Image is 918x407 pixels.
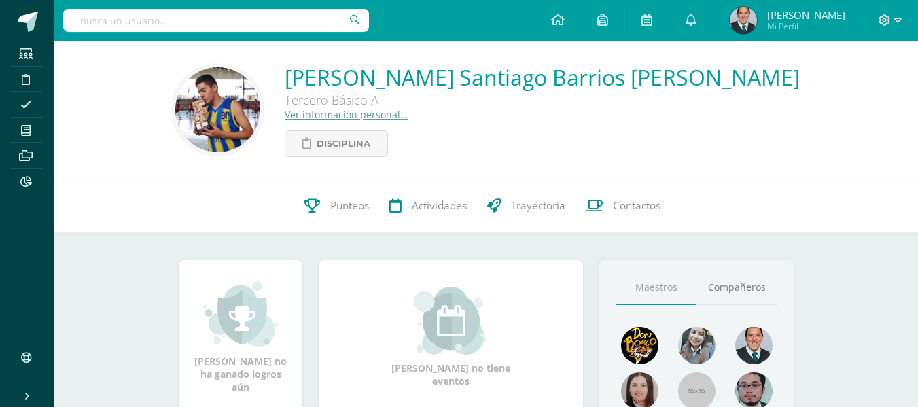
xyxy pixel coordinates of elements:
[412,198,467,213] span: Actividades
[204,280,278,348] img: achievement_small.png
[63,9,369,32] input: Busca un usuario...
[616,270,696,305] a: Maestros
[678,327,716,364] img: 45bd7986b8947ad7e5894cbc9b781108.png
[330,198,369,213] span: Punteos
[414,287,488,355] img: event_small.png
[285,92,692,108] div: Tercero Básico A
[511,198,565,213] span: Trayectoria
[317,131,370,156] span: Disciplina
[735,327,773,364] img: eec80b72a0218df6e1b0c014193c2b59.png
[730,7,757,34] img: a9976b1cad2e56b1ca6362e8fabb9e16.png
[576,179,671,233] a: Contactos
[767,20,845,32] span: Mi Perfil
[767,8,845,22] span: [PERSON_NAME]
[379,179,477,233] a: Actividades
[613,198,660,213] span: Contactos
[383,287,519,387] div: [PERSON_NAME] no tiene eventos
[696,270,777,305] a: Compañeros
[192,280,289,393] div: [PERSON_NAME] no ha ganado logros aún
[285,63,800,92] a: [PERSON_NAME] Santiago Barrios [PERSON_NAME]
[621,327,658,364] img: 29fc2a48271e3f3676cb2cb292ff2552.png
[294,179,379,233] a: Punteos
[477,179,576,233] a: Trayectoria
[285,108,408,121] a: Ver información personal...
[285,130,388,157] a: Disciplina
[175,67,260,152] img: 759b959c7da3a60b85be4fec583c365f.png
